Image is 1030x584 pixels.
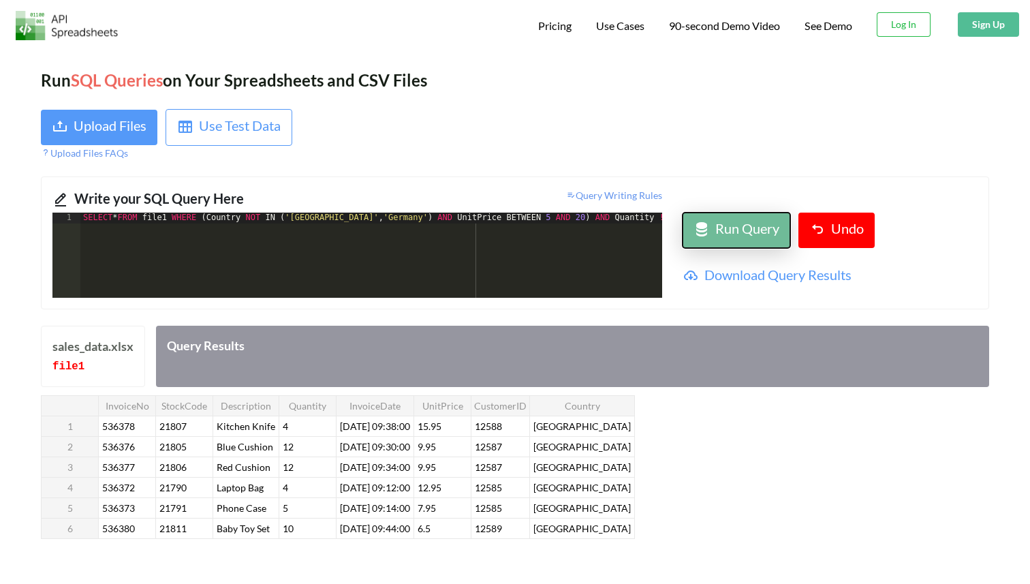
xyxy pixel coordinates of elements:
th: Quantity [279,395,337,416]
span: 536373 [99,500,138,517]
span: 12585 [472,500,505,517]
span: 12587 [472,459,505,476]
th: 6 [42,518,99,538]
span: Upload Files FAQs [41,147,128,159]
div: Query Results [156,326,989,387]
div: Write your SQL Query Here [74,188,347,213]
span: 12 [280,459,296,476]
span: Pricing [538,19,572,32]
span: 536380 [99,520,138,537]
th: 4 [42,477,99,497]
span: [DATE] 09:30:00 [337,438,413,455]
div: Use Test Data [199,115,281,140]
a: See Demo [805,19,852,33]
th: Country [530,395,635,416]
span: 9.95 [415,459,439,476]
button: Sign Up [958,12,1019,37]
th: InvoiceDate [337,395,414,416]
span: 21805 [157,438,189,455]
span: 536372 [99,479,138,496]
span: [GEOGRAPHIC_DATA] [531,418,634,435]
div: 1 [52,213,80,224]
th: 5 [42,497,99,518]
span: 10 [280,520,296,537]
span: 7.95 [415,500,439,517]
span: 4 [280,479,291,496]
div: sales_data.xlsx [52,337,134,356]
button: Log In [877,12,931,37]
span: [DATE] 09:14:00 [337,500,413,517]
th: 3 [42,457,99,477]
button: Undo [798,213,875,248]
span: Phone Case [214,500,269,517]
span: Query Writing Rules [566,189,662,201]
span: 12587 [472,438,505,455]
span: 4 [280,418,291,435]
span: 21791 [157,500,189,517]
span: Kitchen Knife [214,418,278,435]
span: 536378 [99,418,138,435]
span: [GEOGRAPHIC_DATA] [531,459,634,476]
div: Run Query [715,218,779,243]
button: Run Query [683,213,790,248]
th: StockCode [156,395,213,416]
span: [DATE] 09:38:00 [337,418,413,435]
span: 536376 [99,438,138,455]
th: UnitPrice [414,395,471,416]
span: Laptop Bag [214,479,266,496]
span: 90-second Demo Video [669,20,780,31]
code: file 1 [52,360,84,373]
span: Red Cushion [214,459,273,476]
span: SQL Queries [71,70,163,90]
span: [DATE] 09:34:00 [337,459,413,476]
button: Upload Files [41,110,157,145]
span: 15.95 [415,418,444,435]
span: Baby Toy Set [214,520,272,537]
th: 2 [42,436,99,457]
span: 12588 [472,418,505,435]
span: 12585 [472,479,505,496]
span: 21811 [157,520,189,537]
span: Use Cases [596,19,644,32]
div: Download Query Results [704,264,978,289]
th: Description [213,395,279,416]
span: [GEOGRAPHIC_DATA] [531,479,634,496]
span: [DATE] 09:12:00 [337,479,413,496]
span: [GEOGRAPHIC_DATA] [531,500,634,517]
span: Blue Cushion [214,438,276,455]
span: 9.95 [415,438,439,455]
span: 6.5 [415,520,433,537]
span: 12.95 [415,479,444,496]
th: InvoiceNo [99,395,156,416]
button: Use Test Data [166,109,292,146]
span: 5 [280,500,291,517]
span: 536377 [99,459,138,476]
img: Logo.png [16,11,118,40]
span: [GEOGRAPHIC_DATA] [531,520,634,537]
th: 1 [42,416,99,436]
span: [GEOGRAPHIC_DATA] [531,438,634,455]
span: 21807 [157,418,189,435]
span: 21806 [157,459,189,476]
div: Undo [831,218,864,243]
span: [DATE] 09:44:00 [337,520,413,537]
span: 21790 [157,479,189,496]
th: CustomerID [471,395,530,416]
span: 12 [280,438,296,455]
span: 12589 [472,520,505,537]
div: Upload Files [74,115,146,140]
div: Run on Your Spreadsheets and CSV Files [41,68,989,93]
